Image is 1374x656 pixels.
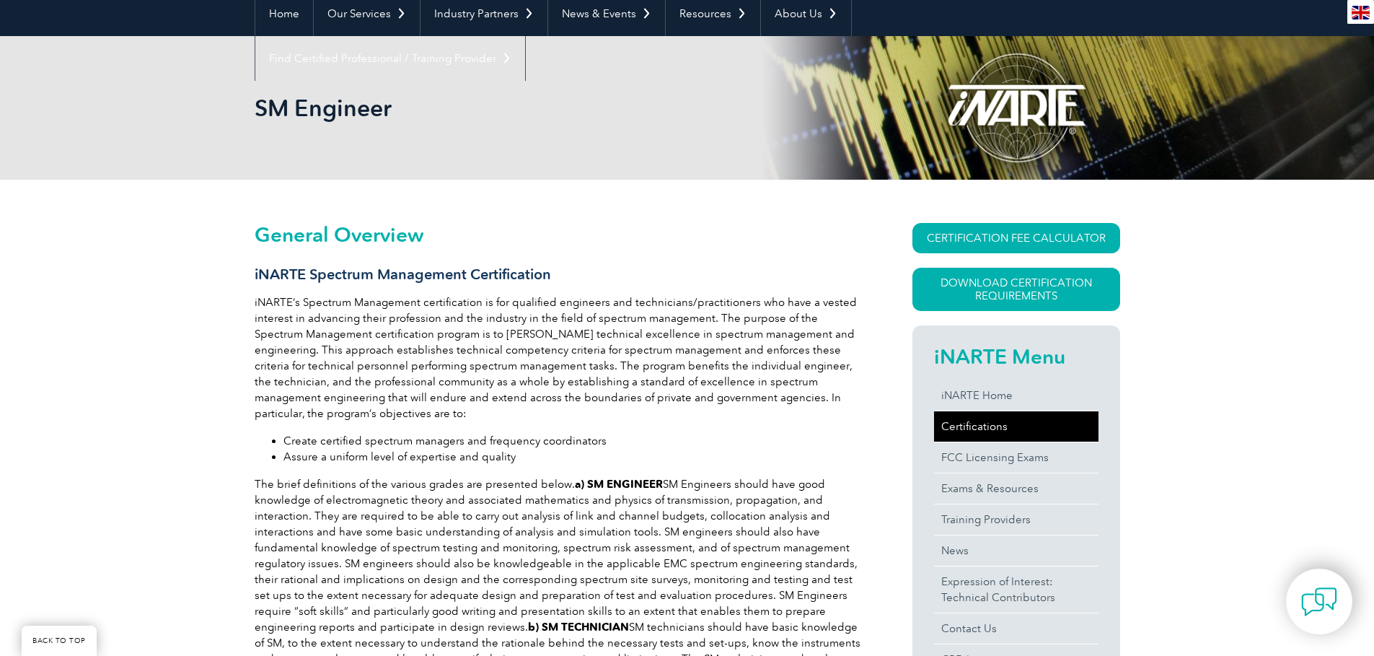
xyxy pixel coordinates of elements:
h1: SM Engineer [255,94,809,122]
a: CERTIFICATION FEE CALCULATOR [912,223,1120,253]
strong: b) SM TECHNICIAN [528,621,629,634]
a: Training Providers [934,504,1098,535]
a: News [934,535,1098,566]
a: Find Certified Professional / Training Provider [255,36,525,81]
a: Download Certification Requirements [912,268,1120,311]
a: Exams & Resources [934,473,1098,504]
li: Create certified spectrum managers and frequency coordinators [283,433,860,449]
strong: a) SM ENGINEER [575,478,663,491]
p: iNARTE’s Spectrum Management certification is for qualified engineers and technicians/practitione... [255,294,860,421]
li: Assure a uniform level of expertise and quality [283,449,860,465]
a: BACK TO TOP [22,626,97,656]
a: iNARTE Home [934,380,1098,411]
a: FCC Licensing Exams [934,442,1098,473]
h2: iNARTE Menu [934,345,1098,368]
h2: General Overview [255,223,860,246]
img: contact-chat.png [1301,584,1337,620]
a: Certifications [934,411,1098,442]
a: Contact Us [934,613,1098,644]
img: en [1352,6,1370,19]
h3: iNARTE Spectrum Management Certification [255,266,860,284]
a: Expression of Interest:Technical Contributors [934,567,1098,613]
